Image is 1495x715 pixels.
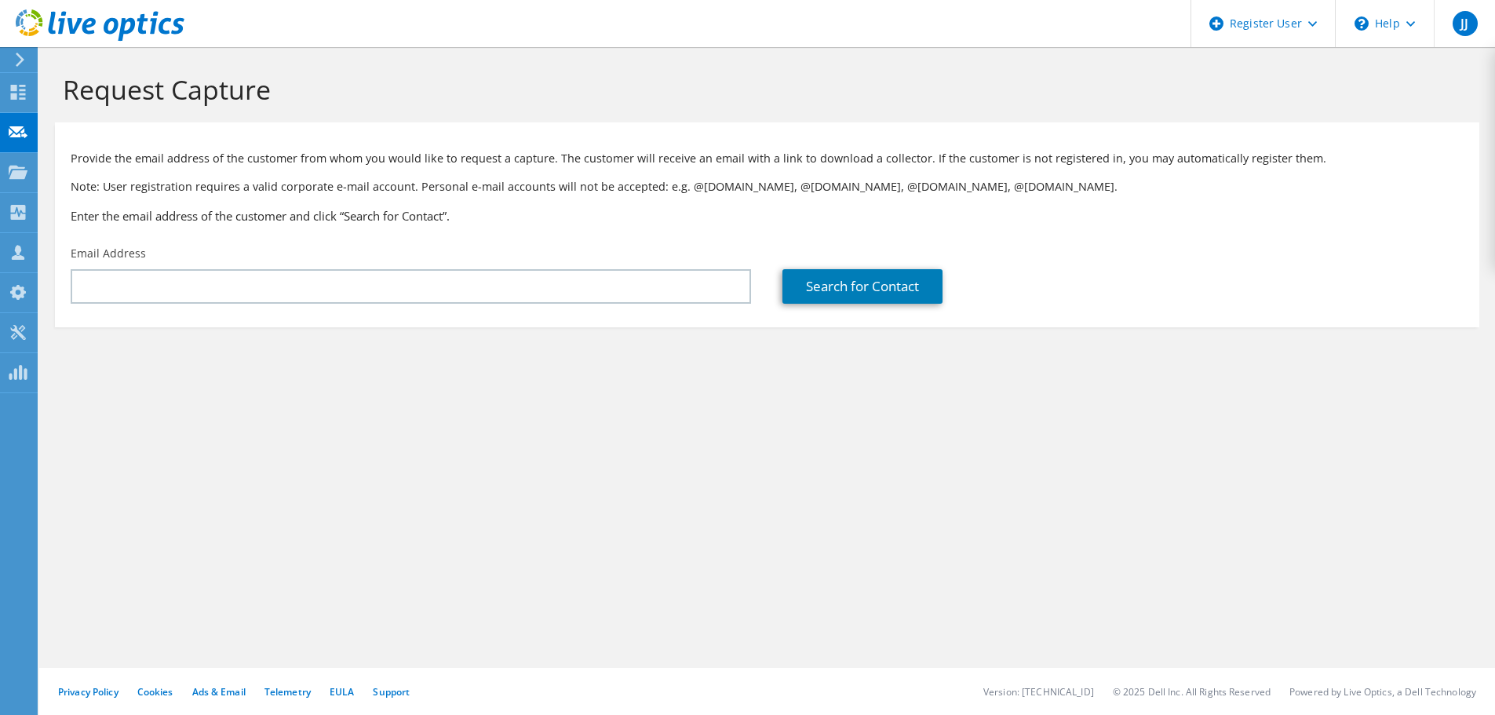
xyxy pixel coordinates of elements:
[373,685,410,699] a: Support
[1355,16,1369,31] svg: \n
[71,246,146,261] label: Email Address
[1453,11,1478,36] span: JJ
[58,685,119,699] a: Privacy Policy
[983,685,1094,699] li: Version: [TECHNICAL_ID]
[137,685,173,699] a: Cookies
[264,685,311,699] a: Telemetry
[782,269,943,304] a: Search for Contact
[71,178,1464,195] p: Note: User registration requires a valid corporate e-mail account. Personal e-mail accounts will ...
[1289,685,1476,699] li: Powered by Live Optics, a Dell Technology
[330,685,354,699] a: EULA
[71,207,1464,224] h3: Enter the email address of the customer and click “Search for Contact”.
[71,150,1464,167] p: Provide the email address of the customer from whom you would like to request a capture. The cust...
[63,73,1464,106] h1: Request Capture
[1113,685,1271,699] li: © 2025 Dell Inc. All Rights Reserved
[192,685,246,699] a: Ads & Email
